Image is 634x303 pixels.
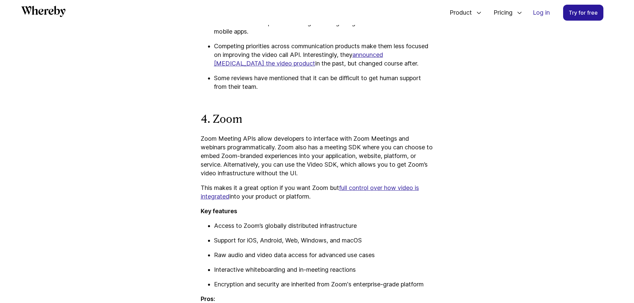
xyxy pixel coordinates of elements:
[214,74,434,91] p: Some reviews have mentioned that it can be difficult to get human support from their team.
[528,5,555,20] a: Log in
[21,6,66,19] a: Whereby
[201,208,237,215] strong: Key features
[214,251,434,259] p: Raw audio and video data access for advanced use cases
[487,2,514,24] span: Pricing
[214,19,434,36] p: Some users have reported challenges in integrating this SDK with React Native mobile apps.
[563,5,603,21] a: Try for free
[443,2,474,24] span: Product
[214,280,434,289] p: Encryption and security are inherited from Zoom's enterprise-grade platform
[214,236,434,245] p: Support for iOS, Android, Web, Windows, and macOS
[201,295,215,302] strong: Pros:
[214,42,434,68] p: Competing priorities across communication products make them less focused on improving the video ...
[201,113,242,125] strong: 4. Zoom
[21,6,66,17] svg: Whereby
[201,184,434,201] p: This makes it a great option if you want Zoom but into your product or platform.
[201,184,419,200] a: full control over how video is integrated
[214,265,434,274] p: Interactive whiteboarding and in-meeting reactions
[214,222,434,230] p: Access to Zoom’s globally distributed infrastructure
[201,134,434,178] p: Zoom Meeting APIs allow developers to interface with Zoom Meetings and webinars programmatically....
